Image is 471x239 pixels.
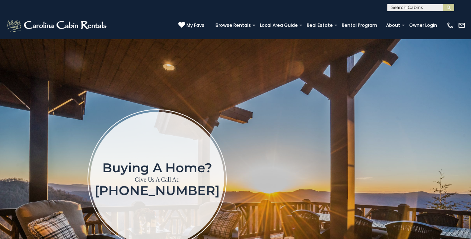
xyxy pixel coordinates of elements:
span: My Favs [187,22,204,29]
a: Real Estate [303,20,337,31]
img: mail-regular-white.png [458,22,465,29]
img: White-1-2.png [6,18,109,33]
a: [PHONE_NUMBER] [95,183,220,198]
a: Owner Login [405,20,441,31]
h1: Buying a home? [95,161,220,174]
a: Browse Rentals [212,20,255,31]
a: About [382,20,404,31]
p: Give Us A Call At: [95,174,220,185]
img: phone-regular-white.png [446,22,454,29]
a: Local Area Guide [256,20,302,31]
a: My Favs [178,22,204,29]
a: Rental Program [338,20,381,31]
